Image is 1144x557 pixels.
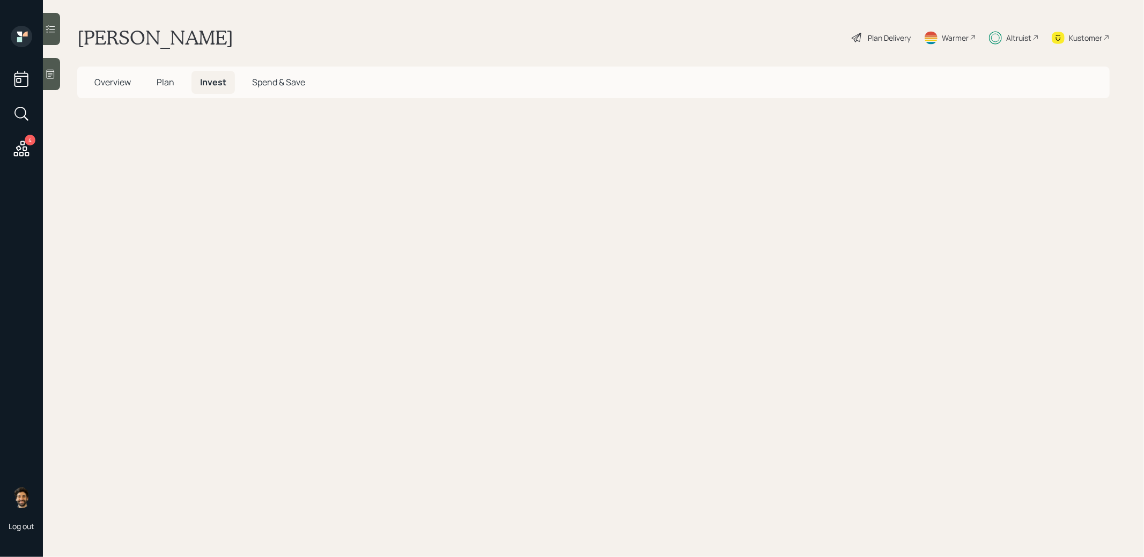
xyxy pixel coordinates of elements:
[11,487,32,508] img: eric-schwartz-headshot.png
[157,76,174,88] span: Plan
[25,135,35,145] div: 4
[1006,32,1031,43] div: Altruist
[868,32,911,43] div: Plan Delivery
[1069,32,1102,43] div: Kustomer
[200,76,226,88] span: Invest
[942,32,969,43] div: Warmer
[9,521,34,531] div: Log out
[77,26,233,49] h1: [PERSON_NAME]
[252,76,305,88] span: Spend & Save
[94,76,131,88] span: Overview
